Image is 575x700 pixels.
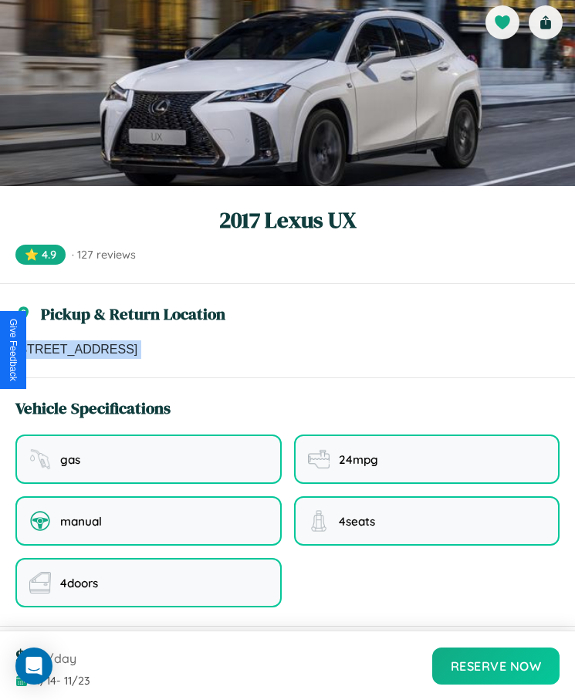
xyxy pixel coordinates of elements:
[15,397,171,419] h3: Vehicle Specifications
[47,651,76,666] span: /day
[15,205,560,235] h1: 2017 Lexus UX
[29,572,51,593] img: doors
[32,674,90,688] span: 11 / 14 - 11 / 23
[60,576,98,590] span: 4 doors
[60,452,80,467] span: gas
[15,245,66,265] span: ⭐ 4.9
[432,648,560,685] button: Reserve Now
[308,448,330,470] img: fuel efficiency
[15,340,560,359] p: [STREET_ADDRESS]
[339,452,378,467] span: 24 mpg
[308,510,330,532] img: seating
[29,448,51,470] img: fuel type
[60,514,102,529] span: manual
[15,644,44,669] span: $ 70
[339,514,375,529] span: 4 seats
[15,648,52,685] div: Open Intercom Messenger
[8,319,19,381] div: Give Feedback
[72,248,136,262] span: · 127 reviews
[41,303,225,325] h3: Pickup & Return Location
